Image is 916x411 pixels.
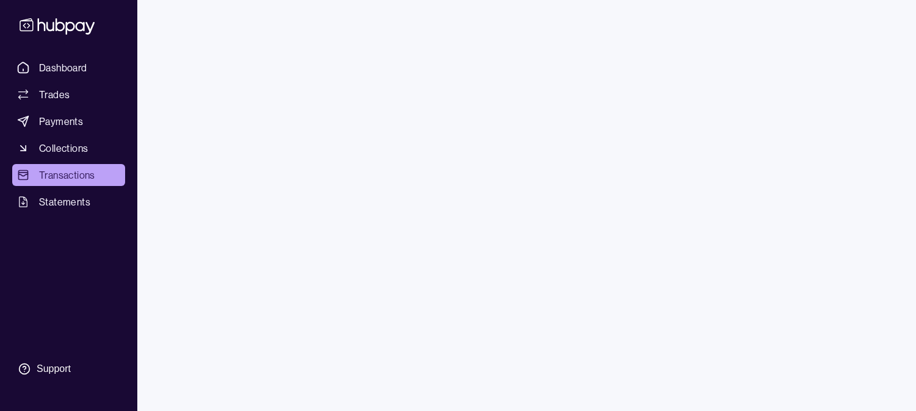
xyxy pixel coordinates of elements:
[39,168,95,182] span: Transactions
[12,356,125,382] a: Support
[12,84,125,105] a: Trades
[12,191,125,213] a: Statements
[39,87,70,102] span: Trades
[12,110,125,132] a: Payments
[12,137,125,159] a: Collections
[37,362,71,376] div: Support
[39,141,88,155] span: Collections
[39,114,83,129] span: Payments
[39,60,87,75] span: Dashboard
[39,195,90,209] span: Statements
[12,164,125,186] a: Transactions
[12,57,125,79] a: Dashboard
